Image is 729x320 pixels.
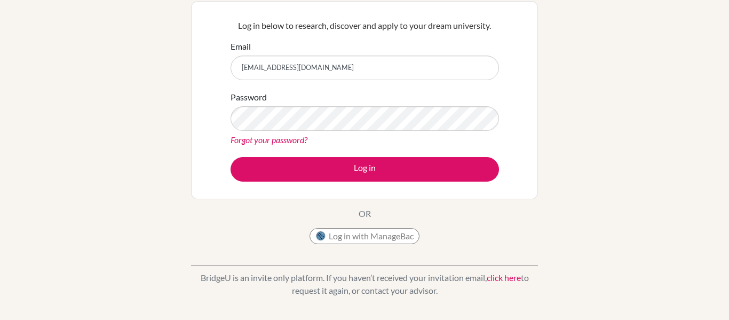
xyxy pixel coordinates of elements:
button: Log in with ManageBac [310,228,419,244]
a: Forgot your password? [231,135,307,145]
a: click here [487,272,521,283]
p: Log in below to research, discover and apply to your dream university. [231,19,499,32]
label: Password [231,91,267,104]
button: Log in [231,157,499,182]
p: OR [359,207,371,220]
p: BridgeU is an invite only platform. If you haven’t received your invitation email, to request it ... [191,271,538,297]
label: Email [231,40,251,53]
